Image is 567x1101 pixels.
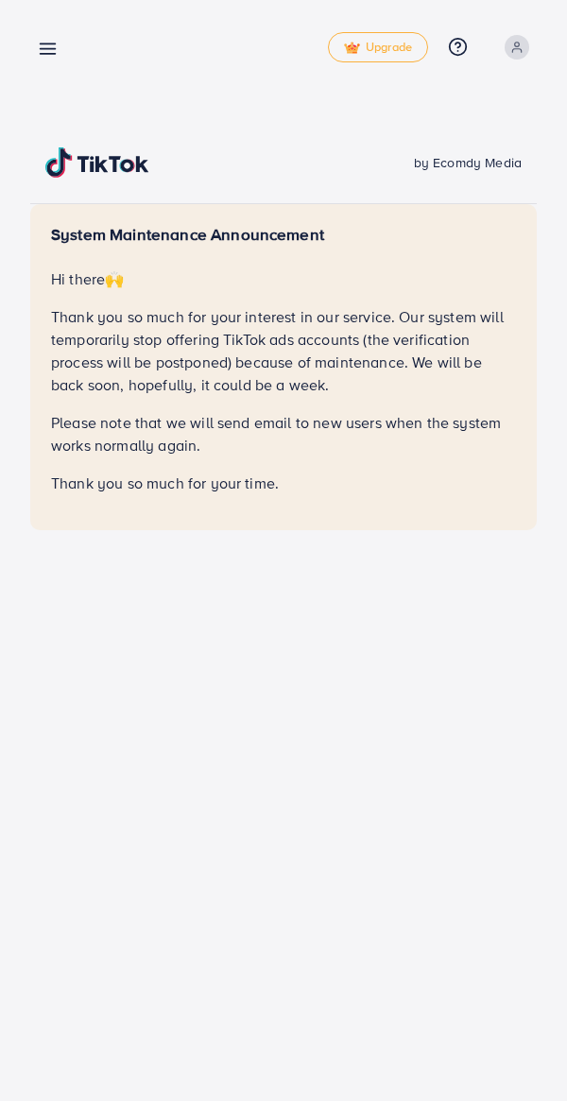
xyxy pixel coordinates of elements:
[414,153,522,172] span: by Ecomdy Media
[344,41,412,55] span: Upgrade
[344,42,360,55] img: tick
[51,472,516,494] p: Thank you so much for your time.
[45,147,149,178] img: TikTok
[51,225,516,245] h5: System Maintenance Announcement
[51,411,516,456] p: Please note that we will send email to new users when the system works normally again.
[328,32,428,62] a: tickUpgrade
[105,268,124,289] span: 🙌
[51,267,516,290] p: Hi there
[51,305,516,396] p: Thank you so much for your interest in our service. Our system will temporarily stop offering Tik...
